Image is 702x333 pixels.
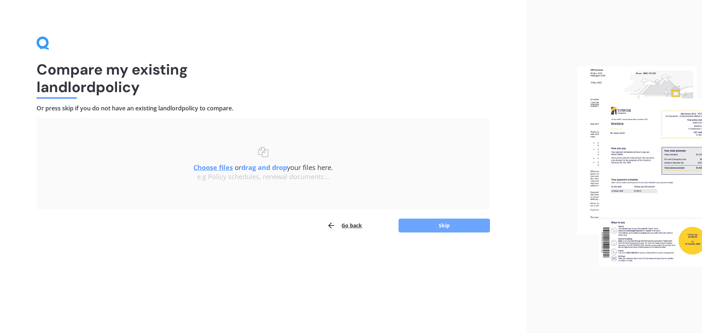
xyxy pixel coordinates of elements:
[37,61,490,96] h1: Compare my existing landlord policy
[399,219,490,232] button: Skip
[51,173,475,181] div: e.g Policy schedules, renewal documents...
[193,163,333,172] span: or your files here.
[193,163,233,172] u: Choose files
[577,66,702,267] img: files.webp
[241,163,287,172] b: drag and drop
[37,105,490,112] h4: Or press skip if you do not have an existing landlord policy to compare.
[327,218,362,233] button: Go back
